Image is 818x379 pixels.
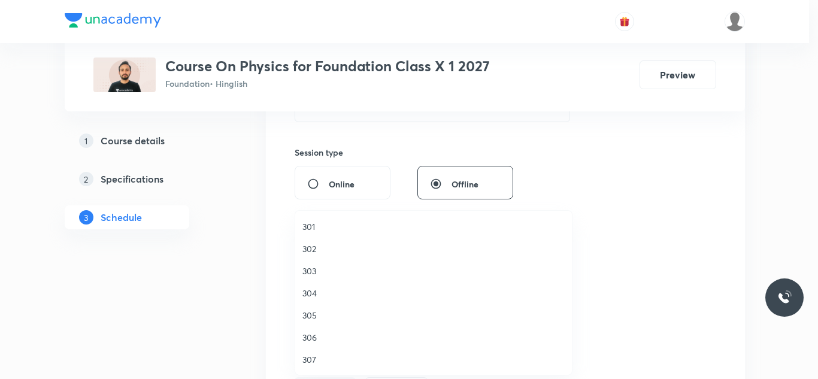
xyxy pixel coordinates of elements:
[302,309,565,322] span: 305
[302,220,565,233] span: 301
[302,353,565,366] span: 307
[302,265,565,277] span: 303
[302,331,565,344] span: 306
[302,287,565,299] span: 304
[302,242,565,255] span: 302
